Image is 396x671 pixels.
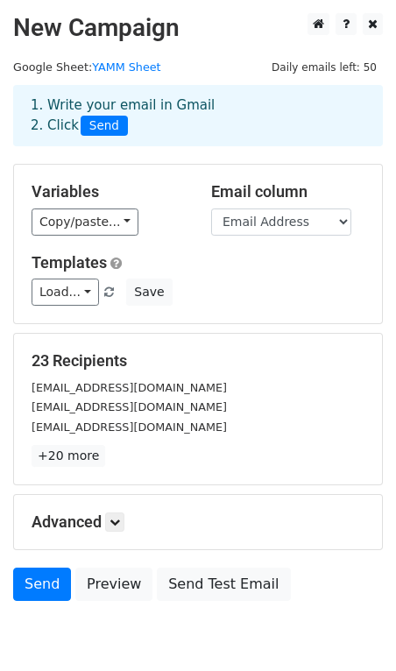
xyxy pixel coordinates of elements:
[18,95,378,136] div: 1. Write your email in Gmail 2. Click
[32,420,227,434] small: [EMAIL_ADDRESS][DOMAIN_NAME]
[126,279,172,306] button: Save
[92,60,160,74] a: YAMM Sheet
[157,568,290,601] a: Send Test Email
[32,182,185,201] h5: Variables
[32,253,107,272] a: Templates
[32,381,227,394] small: [EMAIL_ADDRESS][DOMAIN_NAME]
[308,587,396,671] iframe: Chat Widget
[265,60,383,74] a: Daily emails left: 50
[32,208,138,236] a: Copy/paste...
[81,116,128,137] span: Send
[13,13,383,43] h2: New Campaign
[32,512,364,532] h5: Advanced
[211,182,364,201] h5: Email column
[13,568,71,601] a: Send
[32,279,99,306] a: Load...
[32,445,105,467] a: +20 more
[265,58,383,77] span: Daily emails left: 50
[32,351,364,371] h5: 23 Recipients
[13,60,161,74] small: Google Sheet:
[32,400,227,413] small: [EMAIL_ADDRESS][DOMAIN_NAME]
[75,568,152,601] a: Preview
